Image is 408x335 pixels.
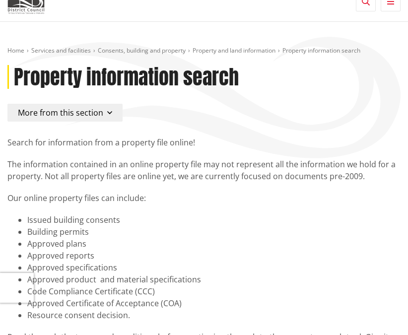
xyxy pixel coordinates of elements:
li: Approved reports [27,250,401,262]
a: Consents, building and property [98,46,186,55]
p: Search for information from a property file online! [7,136,401,148]
li: Approved specifications [27,262,401,273]
li: Approved plans [27,238,401,250]
li: Approved product and material specifications [27,273,401,285]
nav: breadcrumb [7,47,401,55]
button: More from this section [7,104,123,122]
a: Property and land information [193,46,275,55]
li: Issued building consents [27,214,401,226]
li: Building permits [27,226,401,238]
li: Approved Certificate of Acceptance (COA) [27,297,401,309]
h1: Property information search [14,65,239,89]
span: More from this section [18,107,103,118]
span: Property information search [282,46,360,55]
li: Code Compliance Certificate (CCC) [27,285,401,297]
span: Our online property files can include: [7,193,146,203]
iframe: Messenger Launcher [362,293,398,329]
p: The information contained in an online property file may not represent all the information we hol... [7,158,401,182]
li: Resource consent decision. [27,309,401,321]
a: Home [7,46,24,55]
a: Services and facilities [31,46,91,55]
